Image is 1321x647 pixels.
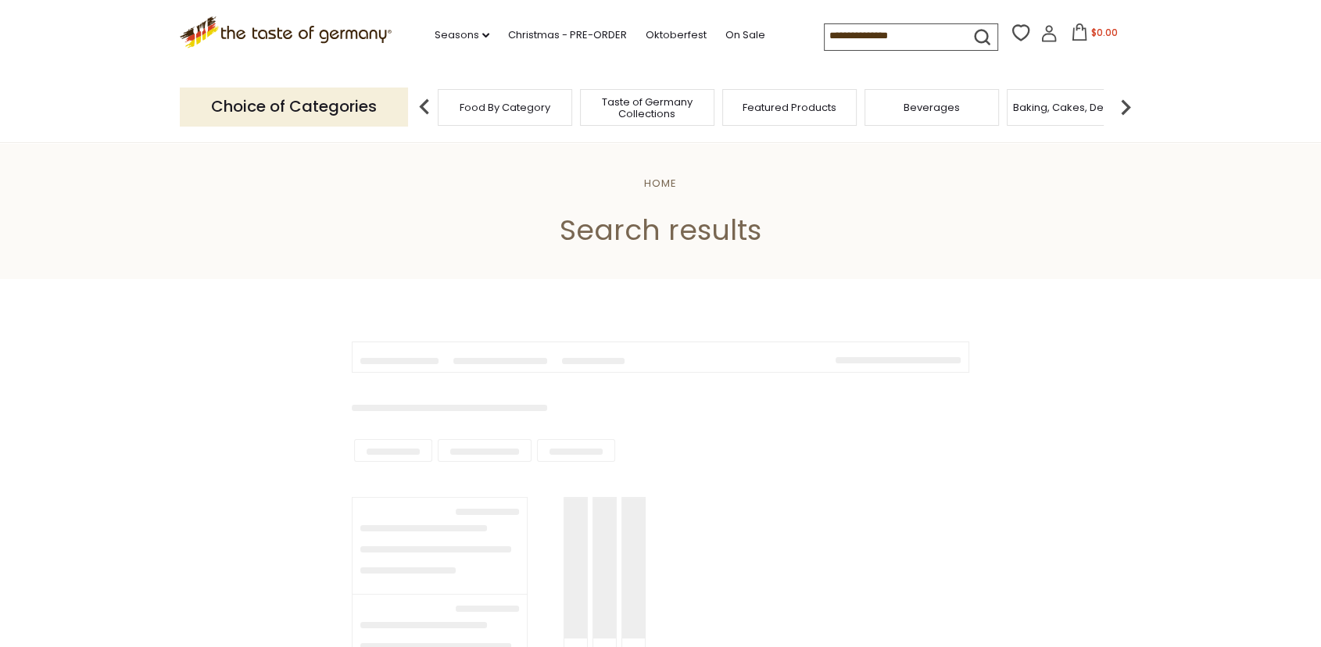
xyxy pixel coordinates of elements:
a: Oktoberfest [646,27,707,44]
span: $0.00 [1091,26,1118,39]
a: Taste of Germany Collections [585,96,710,120]
a: On Sale [725,27,765,44]
a: Baking, Cakes, Desserts [1013,102,1134,113]
a: Featured Products [743,102,836,113]
a: Home [644,176,677,191]
button: $0.00 [1061,23,1127,47]
img: previous arrow [409,91,440,123]
p: Choice of Categories [180,88,408,126]
a: Christmas - PRE-ORDER [508,27,627,44]
a: Beverages [904,102,960,113]
a: Seasons [435,27,489,44]
h1: Search results [48,213,1273,248]
a: Food By Category [460,102,550,113]
img: next arrow [1110,91,1141,123]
